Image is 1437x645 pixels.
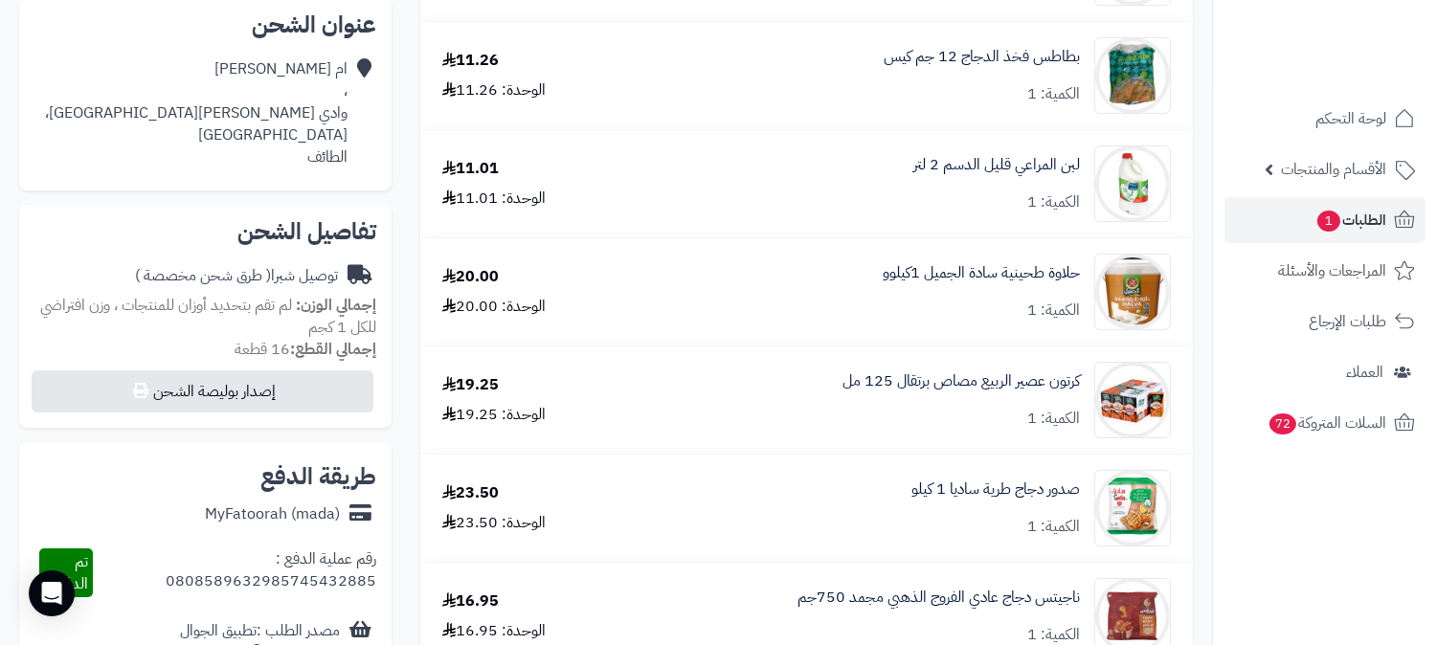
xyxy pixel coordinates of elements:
div: الكمية: 1 [1027,191,1080,213]
div: 19.25 [442,374,499,396]
h2: عنوان الشحن [34,13,376,36]
div: الوحدة: 11.26 [442,79,546,101]
a: لوحة التحكم [1224,96,1426,142]
img: logo-2.png [1307,14,1419,55]
div: 23.50 [442,482,499,504]
span: طلبات الإرجاع [1309,308,1386,335]
div: الكمية: 1 [1027,408,1080,430]
button: إصدار بوليصة الشحن [32,370,373,412]
strong: إجمالي الوزن: [296,294,376,317]
span: الطلبات [1315,207,1386,234]
span: لم تقم بتحديد أوزان للمنتجات ، وزن افتراضي للكل 1 كجم [40,294,376,339]
div: الوحدة: 20.00 [442,296,546,318]
img: 1671638048-725509414-90x90.jpg [1095,362,1170,438]
a: المراجعات والأسئلة [1224,248,1426,294]
div: Open Intercom Messenger [29,570,75,616]
span: الأقسام والمنتجات [1281,156,1386,183]
div: 16.95 [442,590,499,612]
img: 15394c9a8c408f292b6bbe1946f1c59248a2-90x90.jpg [1095,470,1170,546]
div: توصيل شبرا [135,265,338,287]
small: 16 قطعة [235,338,376,361]
div: الوحدة: 11.01 [442,188,546,210]
div: الوحدة: 23.50 [442,512,546,534]
div: 20.00 [442,266,499,288]
h2: تفاصيل الشحن [34,220,376,243]
h2: طريقة الدفع [260,465,376,488]
a: بطاطس فخذ الدجاج 12 جم كيس [884,46,1080,68]
a: لبن المراعي قليل الدسم 2 لتر [913,154,1080,176]
a: كرتون عصير الربيع مصاص برتقال 125 مل [842,370,1080,392]
a: الطلبات1 [1224,197,1426,243]
div: 11.01 [442,158,499,180]
div: رقم عملية الدفع : 0808589632985745432885 [93,548,376,598]
div: MyFatoorah (mada) [205,503,340,525]
img: 1675854089-%D8%AA%D9%86%D8%B2%D9%8A%D9%84%20(3)-90x90.jpg [1095,37,1170,114]
div: الكمية: 1 [1027,516,1080,538]
img: 1751720956-WhatsApp%20Image%202025-07-05%20at%204.03.27%20PM-90x90.jpeg [1095,254,1170,330]
div: 11.26 [442,50,499,72]
a: السلات المتروكة72 [1224,400,1426,446]
div: ام [PERSON_NAME] ، وادي [PERSON_NAME][GEOGRAPHIC_DATA]، [GEOGRAPHIC_DATA] الطائف [34,58,348,167]
img: 1674485596-%D8%A7%D9%84%D8%AA%D9%82%D8%A7%D8%B7%20%D8%A7%D9%84%D9%88%D9%8A%D8%A8_23-1-2023_175120... [1095,145,1170,222]
span: لوحة التحكم [1315,105,1386,132]
div: الوحدة: 19.25 [442,404,546,426]
span: 72 [1269,412,1298,435]
div: الكمية: 1 [1027,83,1080,105]
a: صدور دجاج طرية ساديا 1 كيلو [911,478,1080,500]
a: طلبات الإرجاع [1224,299,1426,345]
strong: إجمالي القطع: [290,338,376,361]
a: ناجيتس دجاج عادي الفروج الذهبي مجمد 750جم [797,587,1080,609]
a: العملاء [1224,349,1426,395]
span: ( طرق شحن مخصصة ) [135,264,271,287]
span: 1 [1316,210,1341,233]
span: العملاء [1346,359,1383,386]
span: المراجعات والأسئلة [1278,257,1386,284]
div: الكمية: 1 [1027,300,1080,322]
div: الوحدة: 16.95 [442,620,546,642]
a: حلاوة طحينية سادة الجميل 1كيلوو [883,262,1080,284]
span: السلات المتروكة [1268,410,1386,436]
